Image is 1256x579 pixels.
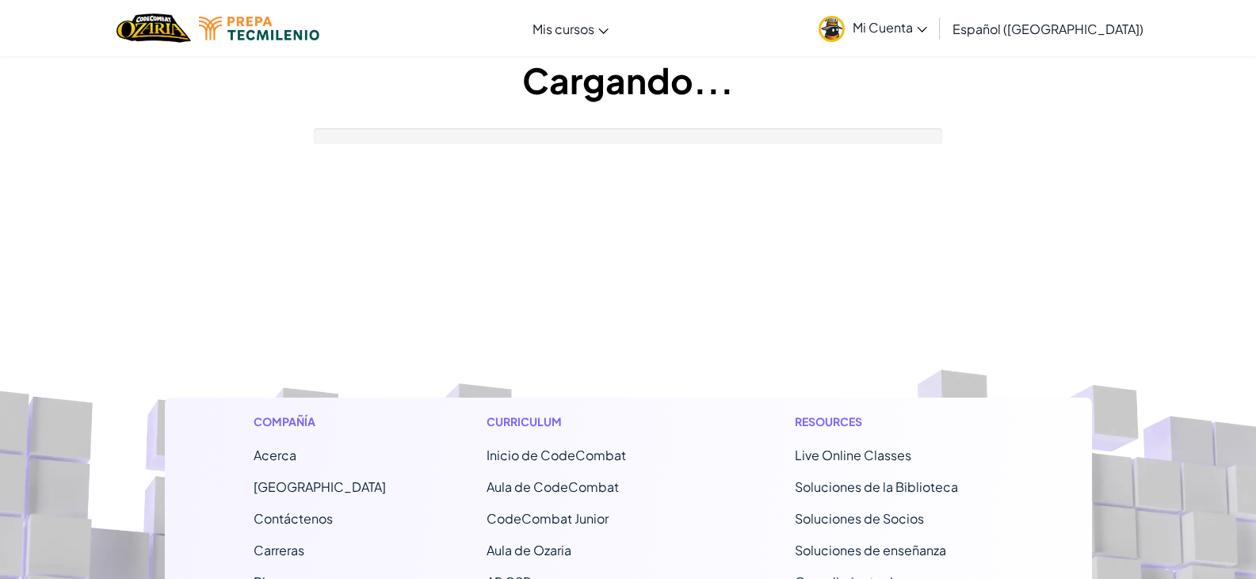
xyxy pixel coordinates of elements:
[811,3,935,53] a: Mi Cuenta
[116,12,190,44] img: Home
[525,7,617,50] a: Mis cursos
[795,413,1003,430] h1: Resources
[487,478,619,495] a: Aula de CodeCombat
[853,19,927,36] span: Mi Cuenta
[487,447,626,463] span: Inicio de CodeCombat
[795,447,911,463] a: Live Online Classes
[199,17,319,40] img: Tecmilenio logo
[254,478,386,495] a: [GEOGRAPHIC_DATA]
[487,510,609,527] a: CodeCombat Junior
[254,510,333,527] span: Contáctenos
[116,12,190,44] a: Ozaria by CodeCombat logo
[533,21,594,37] span: Mis cursos
[795,510,924,527] a: Soluciones de Socios
[819,16,845,42] img: avatar
[952,21,1143,37] span: Español ([GEOGRAPHIC_DATA])
[487,413,695,430] h1: Curriculum
[795,542,946,558] a: Soluciones de enseñanza
[254,542,304,558] a: Carreras
[254,413,386,430] h1: Compañía
[945,7,1151,50] a: Español ([GEOGRAPHIC_DATA])
[254,447,296,463] a: Acerca
[487,542,571,558] a: Aula de Ozaria
[795,478,958,495] a: Soluciones de la Biblioteca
